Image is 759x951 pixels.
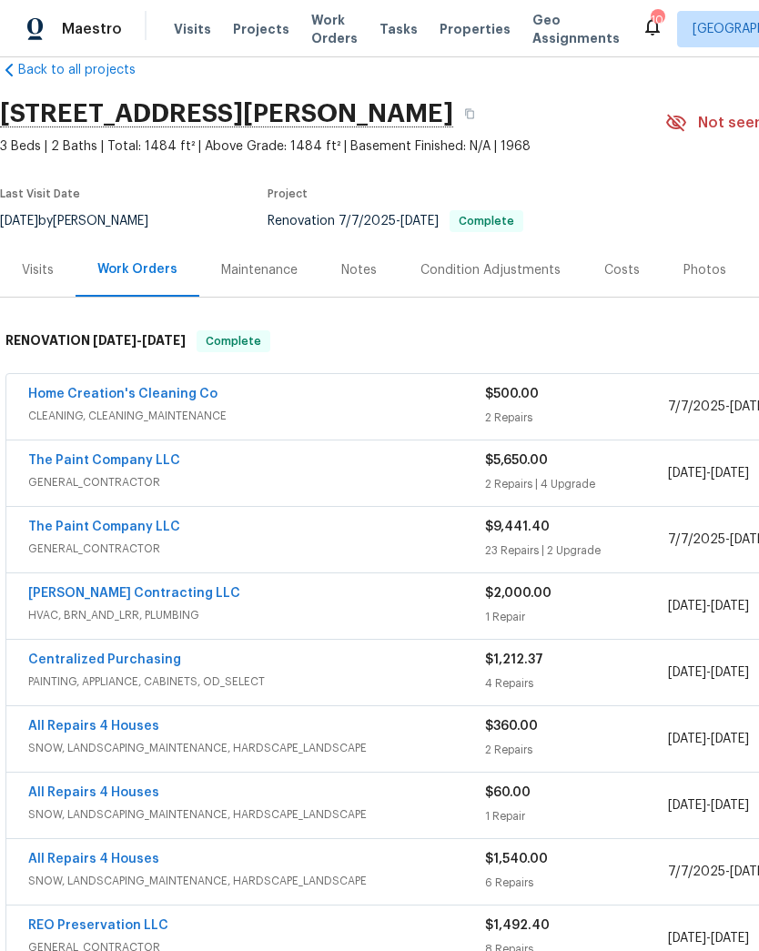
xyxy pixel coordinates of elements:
[485,720,538,733] span: $360.00
[28,739,485,757] span: SNOW, LANDSCAPING_MAINTENANCE, HARDSCAPE_LANDSCAPE
[485,853,548,865] span: $1,540.00
[711,799,749,812] span: [DATE]
[485,653,543,666] span: $1,212.37
[485,608,668,626] div: 1 Repair
[485,674,668,693] div: 4 Repairs
[485,541,668,560] div: 23 Repairs | 2 Upgrade
[339,215,396,228] span: 7/7/2025
[485,454,548,467] span: $5,650.00
[711,733,749,745] span: [DATE]
[668,865,725,878] span: 7/7/2025
[311,11,358,47] span: Work Orders
[668,929,749,947] span: -
[28,805,485,824] span: SNOW, LANDSCAPING_MAINTENANCE, HARDSCAPE_LANDSCAPE
[453,97,486,130] button: Copy Address
[28,673,485,691] span: PAINTING, APPLIANCE, CABINETS, OD_SELECT
[668,796,749,814] span: -
[5,330,186,352] h6: RENOVATION
[485,919,550,932] span: $1,492.40
[451,216,521,227] span: Complete
[711,932,749,945] span: [DATE]
[420,261,561,279] div: Condition Adjustments
[221,261,298,279] div: Maintenance
[668,533,725,546] span: 7/7/2025
[97,260,177,278] div: Work Orders
[28,653,181,666] a: Centralized Purchasing
[485,807,668,825] div: 1 Repair
[198,332,268,350] span: Complete
[28,407,485,425] span: CLEANING, CLEANING_MAINTENANCE
[711,600,749,612] span: [DATE]
[62,20,122,38] span: Maestro
[93,334,186,347] span: -
[28,872,485,890] span: SNOW, LANDSCAPING_MAINTENANCE, HARDSCAPE_LANDSCAPE
[339,215,439,228] span: -
[668,733,706,745] span: [DATE]
[668,597,749,615] span: -
[28,786,159,799] a: All Repairs 4 Houses
[28,853,159,865] a: All Repairs 4 Houses
[341,261,377,279] div: Notes
[485,409,668,427] div: 2 Repairs
[668,799,706,812] span: [DATE]
[174,20,211,38] span: Visits
[28,587,240,600] a: [PERSON_NAME] Contracting LLC
[485,741,668,759] div: 2 Repairs
[668,666,706,679] span: [DATE]
[400,215,439,228] span: [DATE]
[668,730,749,748] span: -
[485,521,550,533] span: $9,441.40
[28,606,485,624] span: HVAC, BRN_AND_LRR, PLUMBING
[22,261,54,279] div: Visits
[28,919,168,932] a: REO Preservation LLC
[28,720,159,733] a: All Repairs 4 Houses
[668,600,706,612] span: [DATE]
[683,261,726,279] div: Photos
[379,23,418,35] span: Tasks
[233,20,289,38] span: Projects
[668,663,749,682] span: -
[268,215,523,228] span: Renovation
[485,475,668,493] div: 2 Repairs | 4 Upgrade
[711,467,749,480] span: [DATE]
[28,473,485,491] span: GENERAL_CONTRACTOR
[142,334,186,347] span: [DATE]
[604,261,640,279] div: Costs
[668,467,706,480] span: [DATE]
[711,666,749,679] span: [DATE]
[485,874,668,892] div: 6 Repairs
[485,388,539,400] span: $500.00
[268,188,308,199] span: Project
[485,786,531,799] span: $60.00
[93,334,137,347] span: [DATE]
[28,454,180,467] a: The Paint Company LLC
[440,20,511,38] span: Properties
[28,540,485,558] span: GENERAL_CONTRACTOR
[532,11,620,47] span: Geo Assignments
[28,388,218,400] a: Home Creation's Cleaning Co
[651,11,663,29] div: 10
[668,932,706,945] span: [DATE]
[668,464,749,482] span: -
[485,587,552,600] span: $2,000.00
[28,521,180,533] a: The Paint Company LLC
[668,400,725,413] span: 7/7/2025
